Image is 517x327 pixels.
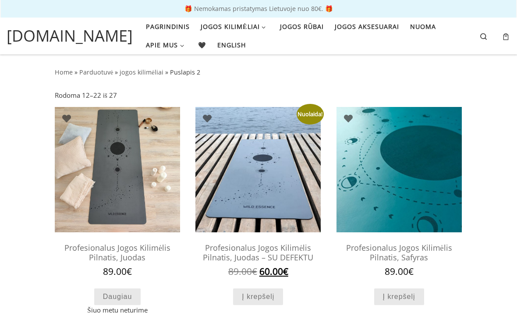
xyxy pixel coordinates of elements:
span: Jogos aksesuarai [335,18,399,34]
bdi: 89.00 [103,265,132,277]
a: Parduotuvė [79,68,113,76]
a: melynas jogos kilimelismelynas jogos kilimelisProfesionalus Jogos Kilimėlis Pilnatis, Safyras 89.00€ [336,107,462,277]
span: € [408,265,414,277]
h2: Profesionalus Jogos Kilimėlis Pilnatis, Safyras [336,239,462,267]
a: Daugiau informacijos apie “Profesionalus Jogos Kilimėlis Pilnatis, Juodas” [94,288,141,306]
span: 🖤 [198,36,206,52]
span: » [74,68,78,76]
span: Puslapis 2 [170,68,200,76]
h2: Profesionalus Jogos Kilimėlis Pilnatis, Juodas – SU DEFEKTU [195,239,321,267]
span: » [165,68,168,76]
span: Jogos rūbai [280,18,324,34]
span: Apie mus [146,36,178,52]
bdi: 89.00 [228,265,257,277]
span: » [115,68,118,76]
span: € [252,265,257,277]
span: English [217,36,246,52]
span: Nuolaida! [297,104,324,124]
a: Jogos kilimėliai [198,18,272,36]
a: Jogos aksesuarai [332,18,402,36]
span: Nuoma [410,18,436,34]
a: Nuoma [407,18,439,36]
a: [DOMAIN_NAME] [7,24,133,48]
span: Jogos kilimėliai [201,18,260,34]
p: Rodoma 12–22 iš 27 [55,90,117,100]
span: Pagrindinis [146,18,190,34]
p: 🎁 Nemokamas pristatymas Lietuvoje nuo 80€. 🎁 [9,6,508,12]
a: jogos kilimėliai [120,68,163,76]
a: Add to cart: “Profesionalus Jogos Kilimėlis Pilnatis, Juodas - SU DEFEKTU” [233,288,283,306]
a: profesionalus jogos kilimėlisprofesionalus jogos kilimėlisProfesionalus Jogos Kilimėlis Pilnatis,... [55,107,180,277]
a: Pagrindinis [143,18,193,36]
span: Šiuo metu neturime [55,305,180,315]
a: Add to cart: “Profesionalus Jogos Kilimėlis Pilnatis, Safyras” [374,288,424,306]
bdi: 60.00 [259,265,288,277]
a: 🖤 [195,36,209,54]
a: English [215,36,249,54]
span: € [283,265,288,277]
a: profesionalus jogos kilimėlisprofesionalus jogos kilimėlis Nuolaida! Profesionalus Jogos Kilimėli... [195,107,321,277]
a: Jogos rūbai [277,18,327,36]
h2: Profesionalus Jogos Kilimėlis Pilnatis, Juodas [55,239,180,267]
span: € [127,265,132,277]
bdi: 89.00 [385,265,414,277]
a: Home [55,68,73,76]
